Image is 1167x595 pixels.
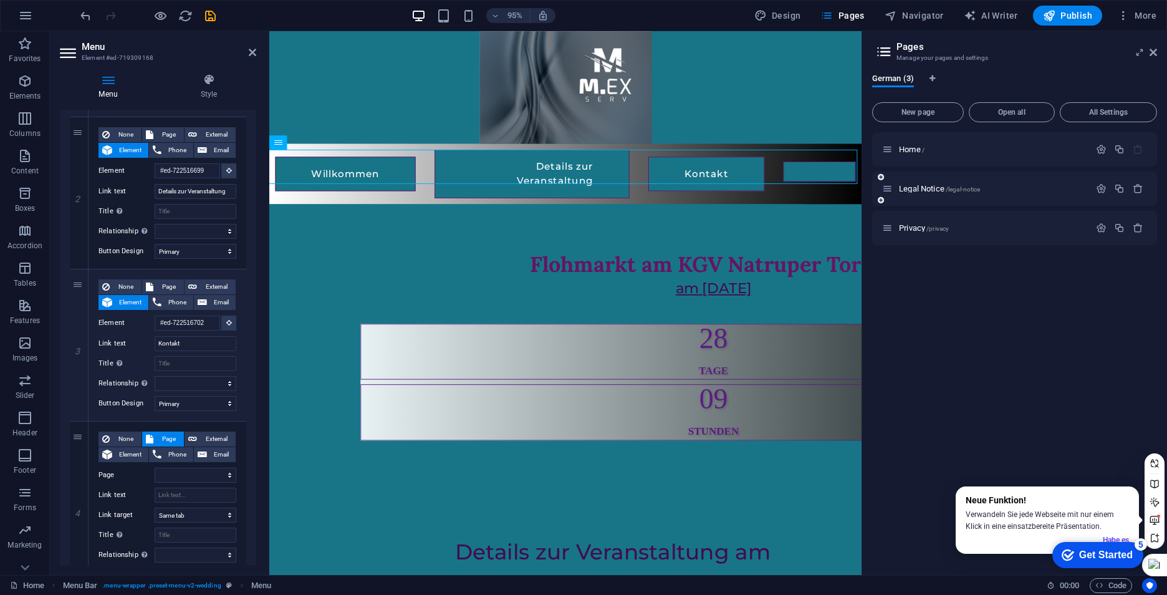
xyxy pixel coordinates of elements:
[157,127,180,142] span: Page
[165,295,190,310] span: Phone
[116,447,145,462] span: Element
[98,468,155,483] label: Page
[537,10,549,21] i: On resize automatically adjust zoom level to fit chosen device.
[9,91,41,101] p: Elements
[749,6,806,26] button: Design
[885,9,944,22] span: Navigator
[203,9,218,23] i: Save (Ctrl+S)
[98,316,155,331] label: Element
[895,145,1090,153] div: Home/
[63,578,272,593] nav: breadcrumb
[116,143,145,158] span: Element
[974,109,1049,116] span: Open all
[1069,581,1070,590] span: :
[922,147,924,153] span: /
[98,447,148,462] button: Element
[1096,183,1107,194] div: Settings
[161,74,256,100] h4: Style
[14,503,36,513] p: Forms
[1047,578,1080,593] h6: Session time
[185,127,236,142] button: External
[201,432,232,447] span: External
[98,295,148,310] button: Element
[98,163,155,178] label: Element
[98,279,142,294] button: None
[899,223,949,233] span: Click to open page
[155,336,236,351] input: Link text...
[1142,578,1157,593] button: Usercentrics
[82,41,256,52] h2: Menu
[754,9,801,22] span: Design
[1114,223,1125,233] div: Duplicate
[7,241,42,251] p: Accordion
[1133,223,1143,233] div: Remove
[142,127,184,142] button: Page
[10,578,44,593] a: Click to cancel selection. Double-click to open Pages
[211,295,232,310] span: Email
[926,225,949,232] span: /privacy
[203,8,218,23] button: save
[185,279,236,294] button: External
[964,9,1018,22] span: AI Writer
[896,52,1132,64] h3: Manage your pages and settings
[113,127,138,142] span: None
[113,432,138,447] span: None
[1095,578,1126,593] span: Code
[113,279,138,294] span: None
[98,396,155,411] label: Button Design
[155,488,236,503] input: Link text...
[872,71,914,89] span: German (3)
[194,143,236,158] button: Email
[505,8,525,23] h6: 95%
[92,2,105,15] div: 5
[155,316,220,331] input: No element chosen
[201,127,232,142] span: External
[211,447,232,462] span: Email
[959,6,1023,26] button: AI Writer
[815,6,869,26] button: Pages
[155,528,236,543] input: Title
[486,8,531,23] button: 95%
[98,548,155,563] label: Relationship
[1133,183,1143,194] div: Remove
[98,336,155,351] label: Link text
[116,295,145,310] span: Element
[11,166,39,176] p: Content
[15,203,36,213] p: Boxes
[820,9,864,22] span: Pages
[1117,9,1156,22] span: More
[165,447,190,462] span: Phone
[201,279,232,294] span: External
[878,109,958,116] span: New page
[12,428,37,438] p: Header
[82,52,231,64] h3: Element #ed-719309168
[1114,183,1125,194] div: Duplicate
[872,102,964,122] button: New page
[880,6,949,26] button: Navigator
[1096,144,1107,155] div: Settings
[1112,6,1161,26] button: More
[149,143,193,158] button: Phone
[69,508,87,518] em: 4
[1033,6,1102,26] button: Publish
[194,447,236,462] button: Email
[1133,144,1143,155] div: The startpage cannot be deleted
[1114,144,1125,155] div: Duplicate
[194,295,236,310] button: Email
[63,578,98,593] span: Click to select. Double-click to edit
[185,432,236,447] button: External
[142,279,184,294] button: Page
[98,244,155,259] label: Button Design
[946,186,981,193] span: /legal-notice
[142,432,184,447] button: Page
[60,74,161,100] h4: Menu
[98,356,155,371] label: Title
[1065,109,1151,116] span: All Settings
[79,9,93,23] i: Undo: Change menu items (Ctrl+Z)
[98,184,155,199] label: Link text
[37,14,90,25] div: Get Started
[98,224,155,239] label: Relationship
[899,145,924,154] span: Click to open page
[1096,223,1107,233] div: Settings
[226,582,232,589] i: This element is a customizable preset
